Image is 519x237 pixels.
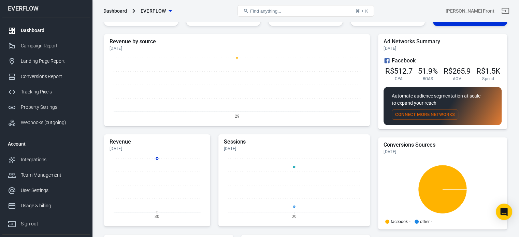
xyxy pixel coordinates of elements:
[2,69,90,84] a: Conversions Report
[497,3,514,19] a: Sign out
[250,9,281,14] span: Find anything...
[496,204,512,220] div: Open Intercom Messenger
[103,8,127,14] div: Dashboard
[385,67,413,75] span: R$512.7
[21,119,84,126] div: Webhooks (outgoing)
[155,214,159,219] tspan: 30
[482,76,494,82] span: Spend
[110,138,205,145] h5: Revenue
[446,8,494,15] div: Account id: KGa5hiGJ
[21,172,84,179] div: Team Management
[422,76,433,82] span: ROAS
[384,57,390,65] svg: Facebook Ads
[395,76,403,82] span: CPA
[2,38,90,54] a: Campaign Report
[418,67,438,75] span: 51.9%
[476,67,500,75] span: R$1.5K
[224,138,365,145] h5: Sessions
[409,220,410,224] span: -
[2,100,90,115] a: Property Settings
[110,146,205,151] div: [DATE]
[21,73,84,80] div: Conversions Report
[21,42,84,49] div: Campaign Report
[384,149,502,154] div: [DATE]
[110,46,364,51] div: [DATE]
[21,104,84,111] div: Property Settings
[2,198,90,213] a: Usage & billing
[21,27,84,34] div: Dashboard
[224,146,365,151] div: [DATE]
[392,92,493,107] p: Automate audience segmentation at scale to expand your reach
[444,67,471,75] span: R$265.9
[2,152,90,167] a: Integrations
[21,156,84,163] div: Integrations
[384,142,502,148] h5: Conversions Sources
[235,114,240,118] tspan: 29
[21,220,84,227] div: Sign out
[2,54,90,69] a: Landing Page Report
[138,5,174,17] button: EVERFLOW
[384,38,502,45] h5: Ad Networks Summary
[2,167,90,183] a: Team Management
[110,38,364,45] h5: Revenue by source
[431,220,432,224] span: -
[237,5,374,17] button: Find anything...⌘ + K
[356,9,368,14] div: ⌘ + K
[2,84,90,100] a: Tracking Pixels
[21,187,84,194] div: User Settings
[384,57,502,65] div: Facebook
[384,46,502,51] div: [DATE]
[391,220,408,224] p: facebook
[2,115,90,130] a: Webhooks (outgoing)
[392,109,458,120] button: Connect More Networks
[21,202,84,209] div: Usage & billing
[2,23,90,38] a: Dashboard
[2,213,90,232] a: Sign out
[21,88,84,95] div: Tracking Pixels
[2,5,90,12] div: EVERFLOW
[292,214,297,219] tspan: 30
[420,220,430,224] p: other
[2,183,90,198] a: User Settings
[141,7,166,15] span: EVERFLOW
[21,58,84,65] div: Landing Page Report
[453,76,461,82] span: AOV
[2,136,90,152] li: Account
